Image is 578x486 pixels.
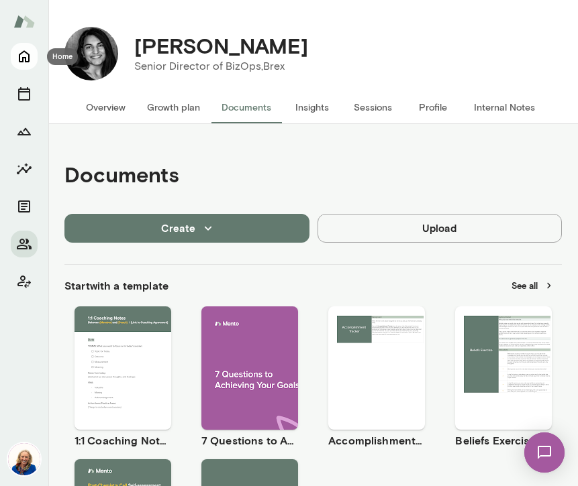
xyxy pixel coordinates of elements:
[463,91,546,123] button: Internal Notes
[11,268,38,295] button: Client app
[318,214,563,242] button: Upload
[11,118,38,145] button: Growth Plan
[8,443,40,475] img: Cathy Wright
[503,276,562,296] button: See all
[282,91,342,123] button: Insights
[47,48,78,65] div: Home
[11,80,38,107] button: Sessions
[455,432,552,448] h6: Beliefs Exercise
[75,432,171,448] h6: 1:1 Coaching Notes
[134,33,308,58] h4: [PERSON_NAME]
[13,9,35,34] img: Mento
[328,432,425,448] h6: Accomplishment Tracker
[11,156,38,182] button: Insights
[11,193,38,220] button: Documents
[11,231,38,257] button: Members
[11,43,38,70] button: Home
[64,278,168,294] h6: Start with a template
[64,162,179,187] h4: Documents
[64,214,309,242] button: Create
[64,27,118,80] img: Ambika Kumar
[211,91,282,123] button: Documents
[201,432,298,448] h6: 7 Questions to Achieving Your Goals
[342,91,403,123] button: Sessions
[134,58,308,74] p: Senior Director of BizOps, Brex
[136,91,211,123] button: Growth plan
[75,91,136,123] button: Overview
[403,91,463,123] button: Profile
